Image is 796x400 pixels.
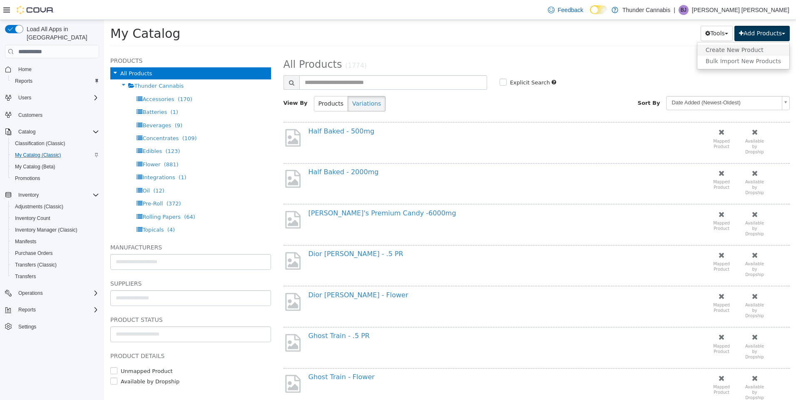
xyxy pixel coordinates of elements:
[74,76,88,82] span: (170)
[30,63,80,69] span: Thunder Cannabis
[15,273,36,280] span: Transfers
[60,141,75,148] span: (881)
[204,353,271,361] a: Ghost Train - Flower
[8,259,102,271] button: Transfers (Classic)
[15,64,35,74] a: Home
[179,353,198,374] img: missing-image.png
[641,201,660,216] small: Available by Dropship
[12,272,39,281] a: Transfers
[692,5,789,15] p: [PERSON_NAME] [PERSON_NAME]
[622,5,670,15] p: Thunder Cannabis
[15,358,75,366] label: Available by Dropship
[179,39,238,50] span: All Products
[12,213,99,223] span: Inventory Count
[593,25,685,36] a: Create New Product
[534,80,556,86] span: Sort By
[204,312,266,320] a: Ghost Train - .5 PR
[204,271,304,279] a: Dior [PERSON_NAME] - Flower
[5,60,99,354] nav: Complex example
[15,152,61,158] span: My Catalog (Classic)
[641,283,660,298] small: Available by Dropship
[8,75,102,87] button: Reports
[8,161,102,173] button: My Catalog (Beta)
[2,304,102,316] button: Reports
[15,127,39,137] button: Catalog
[15,190,42,200] button: Inventory
[18,94,31,101] span: Users
[18,128,35,135] span: Catalog
[609,201,626,211] small: Mapped Product
[2,63,102,75] button: Home
[179,80,204,86] span: View By
[15,109,99,120] span: Customers
[558,6,583,14] span: Feedback
[8,149,102,161] button: My Catalog (Classic)
[12,150,65,160] a: My Catalog (Classic)
[15,93,99,103] span: Users
[15,215,50,222] span: Inventory Count
[179,231,198,251] img: missing-image.png
[641,160,660,175] small: Available by Dropship
[609,160,626,170] small: Mapped Product
[15,262,57,268] span: Transfers (Classic)
[630,6,686,21] button: Add Products
[71,102,78,109] span: (9)
[15,305,39,315] button: Reports
[18,323,36,330] span: Settings
[12,260,60,270] a: Transfers (Classic)
[15,175,40,182] span: Promotions
[38,154,71,160] span: Integrations
[38,207,60,213] span: Topicals
[641,119,660,134] small: Available by Dropship
[179,108,198,128] img: missing-image.png
[38,76,70,82] span: Accessories
[15,305,99,315] span: Reports
[210,76,244,91] button: Products
[641,365,660,380] small: Available by Dropship
[12,150,99,160] span: My Catalog (Classic)
[12,162,59,172] a: My Catalog (Beta)
[78,115,93,121] span: (109)
[67,89,74,95] span: (1)
[204,107,271,115] a: Half Baked - 500mg
[38,115,75,121] span: Concentrates
[38,168,45,174] span: Oil
[23,25,99,42] span: Load All Apps in [GEOGRAPHIC_DATA]
[6,331,167,341] h5: Product Details
[61,128,76,134] span: (123)
[38,89,63,95] span: Batteries
[6,222,167,232] h5: Manufacturers
[12,248,56,258] a: Purchase Orders
[8,201,102,212] button: Adjustments (Classic)
[609,242,626,252] small: Mapped Product
[8,247,102,259] button: Purchase Orders
[12,202,67,212] a: Adjustments (Classic)
[597,6,629,21] button: Tools
[38,194,76,200] span: Rolling Papers
[38,128,58,134] span: Edibles
[179,148,198,169] img: missing-image.png
[179,272,198,292] img: missing-image.png
[404,59,446,67] label: Explicit Search
[38,141,56,148] span: Flower
[12,225,99,235] span: Inventory Manager (Classic)
[18,112,42,119] span: Customers
[12,138,69,148] a: Classification (Classic)
[12,248,99,258] span: Purchase Orders
[12,76,36,86] a: Reports
[590,5,607,14] input: Dark Mode
[12,173,44,183] a: Promotions
[244,76,281,91] button: Variations
[15,288,99,298] span: Operations
[49,168,60,174] span: (12)
[8,138,102,149] button: Classification (Classic)
[12,213,54,223] a: Inventory Count
[12,272,99,281] span: Transfers
[15,321,99,332] span: Settings
[15,203,63,210] span: Adjustments (Classic)
[6,259,167,269] h5: Suppliers
[8,236,102,247] button: Manifests
[15,250,53,257] span: Purchase Orders
[641,324,660,339] small: Available by Dropship
[204,148,275,156] a: Half Baked - 2000mg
